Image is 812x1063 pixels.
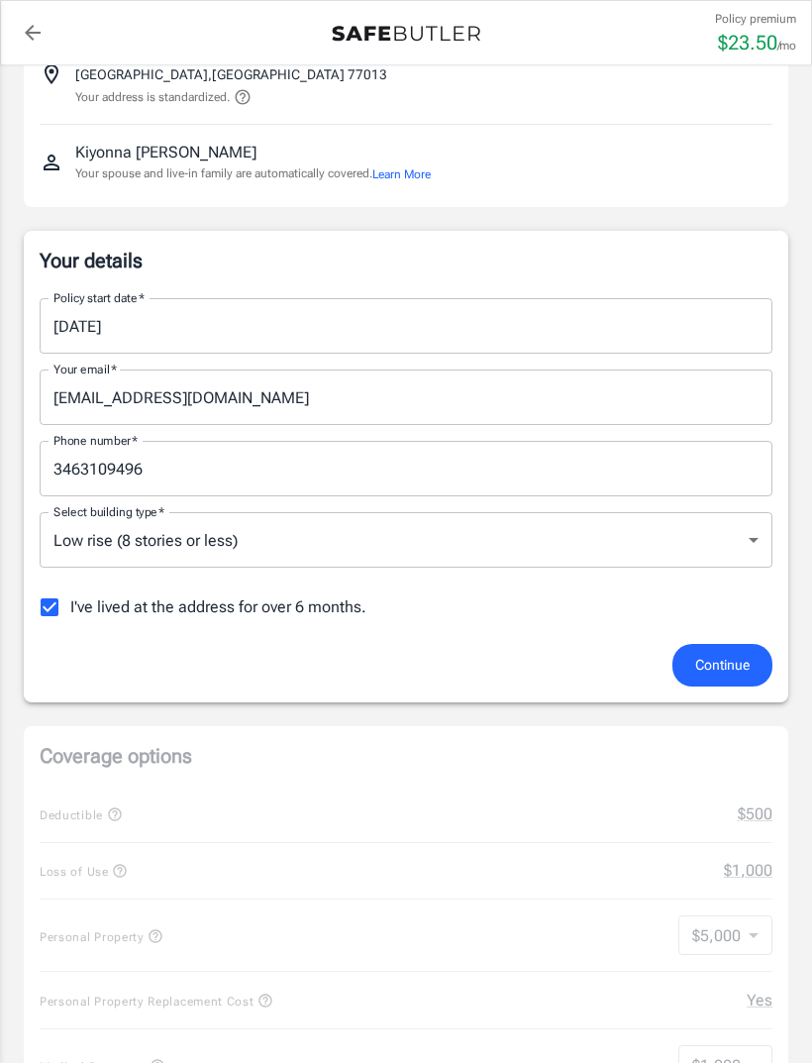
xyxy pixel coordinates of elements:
p: Your details [40,247,772,274]
input: Enter email [40,370,772,425]
span: $ 23.50 [718,31,777,54]
label: Policy start date [53,289,145,306]
button: Learn More [372,165,431,183]
button: Continue [672,644,772,687]
svg: Insured address [40,62,63,86]
span: Continue [695,653,750,678]
p: [GEOGRAPHIC_DATA] , [GEOGRAPHIC_DATA] 77013 [75,64,387,84]
p: Policy premium [715,10,796,28]
a: back to quotes [13,13,52,53]
input: Choose date, selected date is Aug 24, 2025 [40,298,759,354]
svg: Insured person [40,151,63,174]
p: Your spouse and live-in family are automatically covered. [75,164,431,183]
div: Low rise (8 stories or less) [40,512,772,568]
label: Your email [53,361,117,377]
p: /mo [777,37,796,54]
span: I've lived at the address for over 6 months. [70,595,366,619]
input: Enter number [40,441,772,496]
img: Back to quotes [332,26,480,42]
label: Phone number [53,432,138,449]
p: Your address is standardized. [75,88,230,106]
label: Select building type [53,503,164,520]
p: Kiyonna [PERSON_NAME] [75,141,256,164]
